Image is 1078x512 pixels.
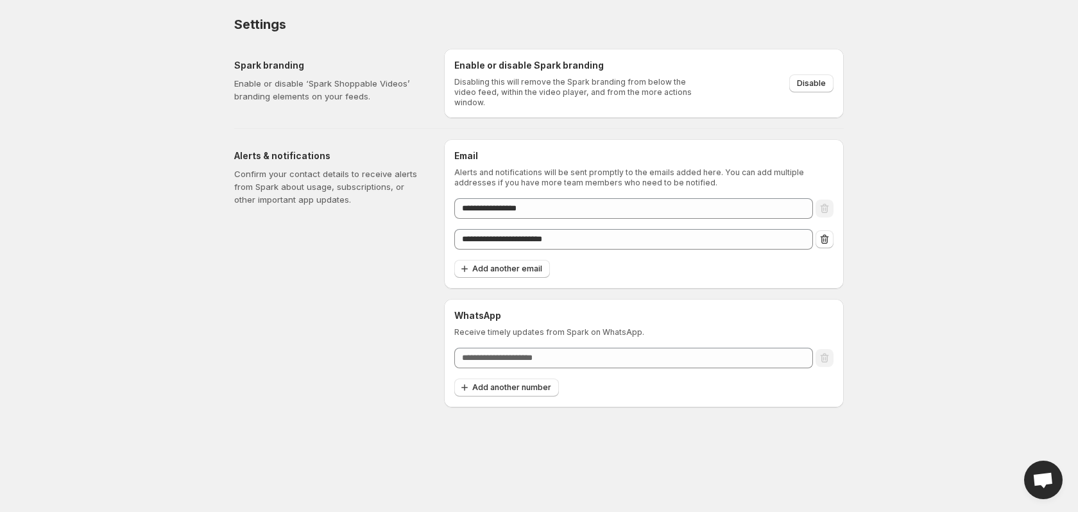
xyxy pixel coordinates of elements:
h5: Alerts & notifications [234,149,424,162]
a: Open chat [1024,461,1063,499]
span: Disable [797,78,826,89]
p: Alerts and notifications will be sent promptly to the emails added here. You can add multiple add... [454,167,834,188]
p: Receive timely updates from Spark on WhatsApp. [454,327,834,337]
span: Add another email [472,264,542,274]
button: Add another email [454,260,550,278]
span: Add another number [472,382,551,393]
span: Settings [234,17,286,32]
p: Disabling this will remove the Spark branding from below the video feed, within the video player,... [454,77,700,108]
h5: Spark branding [234,59,424,72]
button: Disable [789,74,834,92]
button: Add another number [454,379,559,397]
p: Confirm your contact details to receive alerts from Spark about usage, subscriptions, or other im... [234,167,424,206]
button: Remove email [816,230,834,248]
h6: WhatsApp [454,309,834,322]
p: Enable or disable ‘Spark Shoppable Videos’ branding elements on your feeds. [234,77,424,103]
h6: Email [454,149,834,162]
h6: Enable or disable Spark branding [454,59,700,72]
